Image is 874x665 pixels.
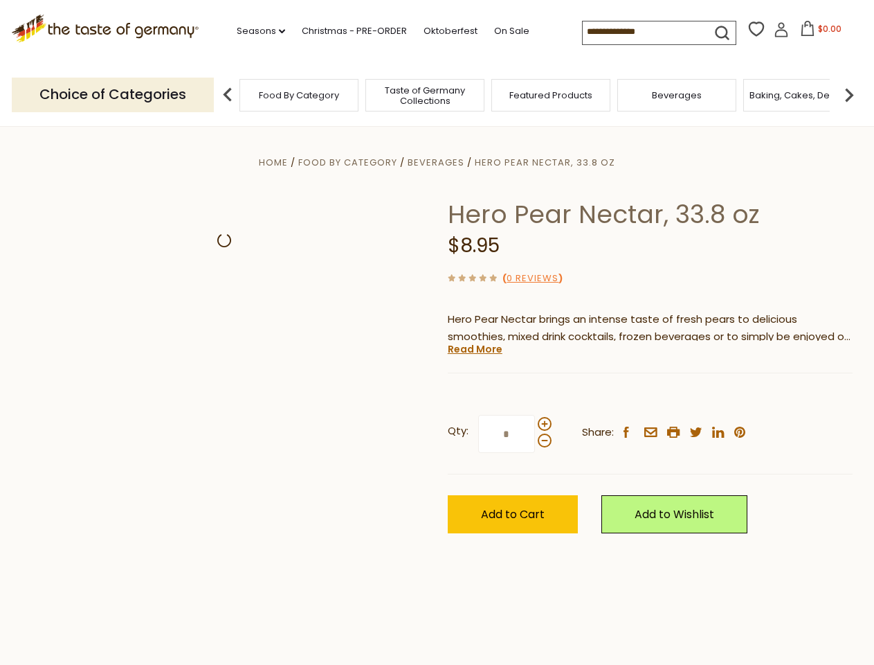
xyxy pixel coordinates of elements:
[424,24,477,39] a: Oktoberfest
[475,156,615,169] a: Hero Pear Nectar, 33.8 oz
[408,156,464,169] a: Beverages
[481,506,545,522] span: Add to Cart
[652,90,702,100] a: Beverages
[259,156,288,169] a: Home
[582,424,614,441] span: Share:
[507,272,558,286] a: 0 Reviews
[448,423,468,440] strong: Qty:
[448,311,853,346] p: Hero Pear Nectar brings an intense taste of fresh pears to delicious smoothies, mixed drink cockt...
[509,90,592,100] a: Featured Products
[448,199,853,230] h1: Hero Pear Nectar, 33.8 oz
[448,342,502,356] a: Read More
[494,24,529,39] a: On Sale
[818,23,841,35] span: $0.00
[370,85,480,106] a: Taste of Germany Collections
[237,24,285,39] a: Seasons
[214,81,242,109] img: previous arrow
[792,21,850,42] button: $0.00
[601,495,747,533] a: Add to Wishlist
[12,78,214,112] p: Choice of Categories
[302,24,407,39] a: Christmas - PRE-ORDER
[259,90,339,100] a: Food By Category
[448,495,578,533] button: Add to Cart
[478,415,535,453] input: Qty:
[448,232,500,259] span: $8.95
[298,156,397,169] a: Food By Category
[502,272,563,285] span: ( )
[749,90,857,100] a: Baking, Cakes, Desserts
[835,81,863,109] img: next arrow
